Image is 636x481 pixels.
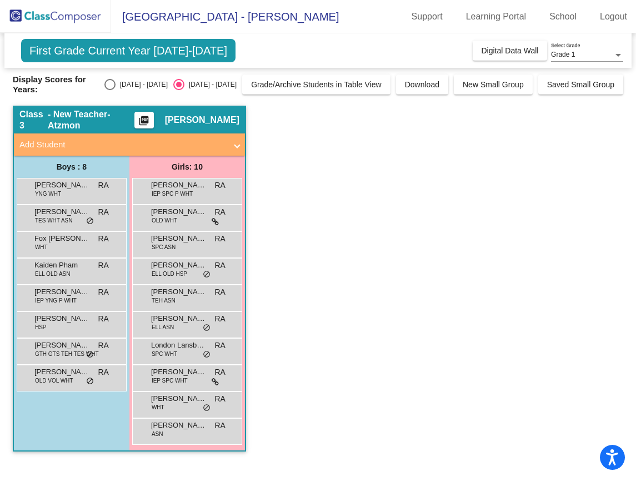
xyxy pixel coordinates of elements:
[34,366,90,378] span: [PERSON_NAME]
[152,323,174,331] span: ELL ASN
[540,8,585,26] a: School
[214,233,225,245] span: RA
[34,180,90,191] span: [PERSON_NAME]
[214,260,225,271] span: RA
[86,377,94,386] span: do_not_disturb_alt
[134,112,154,128] button: Print Students Details
[98,206,108,218] span: RA
[203,350,211,359] span: do_not_disturb_alt
[251,80,382,89] span: Grade/Archive Students in Table View
[98,340,108,351] span: RA
[98,180,108,191] span: RA
[116,80,168,90] div: [DATE] - [DATE]
[214,180,225,191] span: RA
[34,233,90,244] span: Fox [PERSON_NAME]
[152,270,187,278] span: ELL OLD HSP
[214,206,225,218] span: RA
[98,313,108,325] span: RA
[151,313,207,324] span: [PERSON_NAME]
[151,420,207,431] span: [PERSON_NAME]
[165,115,239,126] span: [PERSON_NAME]
[34,260,90,271] span: Kaiden Pham
[214,286,225,298] span: RA
[34,206,90,217] span: [PERSON_NAME]
[405,80,439,89] span: Download
[152,350,177,358] span: SPC WHT
[203,270,211,279] span: do_not_disturb_alt
[457,8,535,26] a: Learning Portal
[214,340,225,351] span: RA
[203,404,211,413] span: do_not_disturb_alt
[151,233,207,244] span: [PERSON_NAME]
[151,286,207,297] span: [PERSON_NAME]
[14,156,129,178] div: Boys : 8
[35,296,77,305] span: IEP YNG P WHT
[151,340,207,351] span: London Lansbery
[98,366,108,378] span: RA
[98,286,108,298] span: RA
[34,286,90,297] span: [PERSON_NAME]
[242,75,390,95] button: Grade/Archive Students in Table View
[184,80,237,90] div: [DATE] - [DATE]
[152,403,164,411] span: WHT
[34,313,90,324] span: [PERSON_NAME]
[151,366,207,378] span: [PERSON_NAME]
[35,243,48,251] span: WHT
[214,420,225,432] span: RA
[396,75,448,95] button: Download
[111,8,339,26] span: [GEOGRAPHIC_DATA] - [PERSON_NAME]
[403,8,452,26] a: Support
[482,46,539,55] span: Digital Data Wall
[35,270,71,278] span: ELL OLD ASN
[98,233,108,245] span: RA
[473,41,548,61] button: Digital Data Wall
[151,180,207,191] span: [PERSON_NAME]
[21,39,236,62] span: First Grade Current Year [DATE]-[DATE]
[214,393,225,405] span: RA
[104,79,237,90] mat-radio-group: Select an option
[214,313,225,325] span: RA
[137,115,151,131] mat-icon: picture_as_pdf
[14,133,245,156] mat-expansion-panel-header: Add Student
[551,51,575,58] span: Grade 1
[98,260,108,271] span: RA
[35,216,73,225] span: TES WHT ASN
[152,296,176,305] span: TEH ASN
[463,80,524,89] span: New Small Group
[152,216,177,225] span: OLD WHT
[86,350,94,359] span: do_not_disturb_alt
[538,75,623,95] button: Saved Small Group
[152,190,193,198] span: IEP SPC P WHT
[129,156,245,178] div: Girls: 10
[454,75,533,95] button: New Small Group
[35,350,99,358] span: GTH GTS TEH TES WHT
[591,8,636,26] a: Logout
[48,109,134,131] span: - New Teacher-Atzmon
[152,430,163,438] span: ASN
[34,340,90,351] span: [PERSON_NAME]
[35,376,73,385] span: OLD VOL WHT
[35,323,47,331] span: HSP
[547,80,614,89] span: Saved Small Group
[86,217,94,226] span: do_not_disturb_alt
[151,393,207,404] span: [PERSON_NAME]
[152,243,176,251] span: SPC ASN
[19,138,226,151] mat-panel-title: Add Student
[214,366,225,378] span: RA
[35,190,61,198] span: YNG WHT
[151,260,207,271] span: [PERSON_NAME]
[19,109,48,131] span: Class 3
[13,75,96,95] span: Display Scores for Years:
[203,324,211,333] span: do_not_disturb_alt
[151,206,207,217] span: [PERSON_NAME]
[152,376,188,385] span: IEP SPC WHT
